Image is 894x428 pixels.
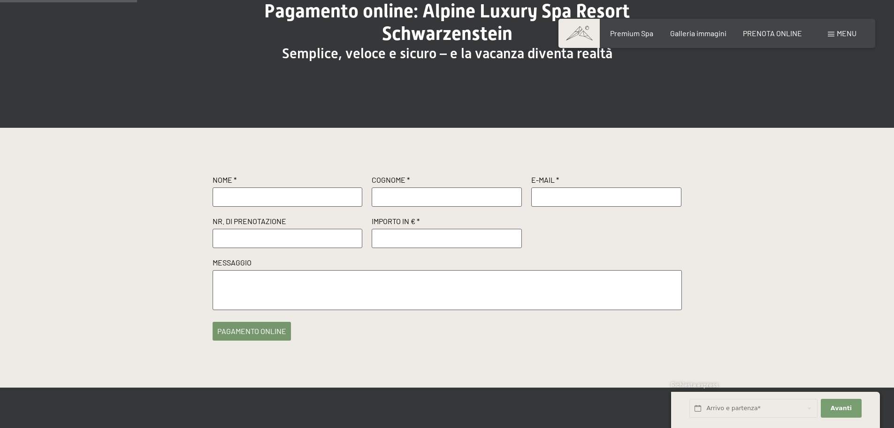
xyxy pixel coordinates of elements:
label: Messaggio [213,257,682,270]
a: Premium Spa [610,29,653,38]
label: Cognome * [372,175,522,187]
label: Nr. di prenotazione [213,216,363,229]
button: pagamento online [213,322,291,341]
span: Semplice, veloce e sicuro – e la vacanza diventa realtà [282,45,612,62]
span: Avanti [831,404,852,412]
label: Nome * [213,175,363,187]
a: PRENOTA ONLINE [743,29,802,38]
a: Galleria immagini [670,29,726,38]
label: E-Mail * [531,175,681,187]
button: Avanti [821,399,861,418]
label: Importo in € * [372,216,522,229]
span: Menu [837,29,856,38]
span: Richiesta express [671,381,718,389]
